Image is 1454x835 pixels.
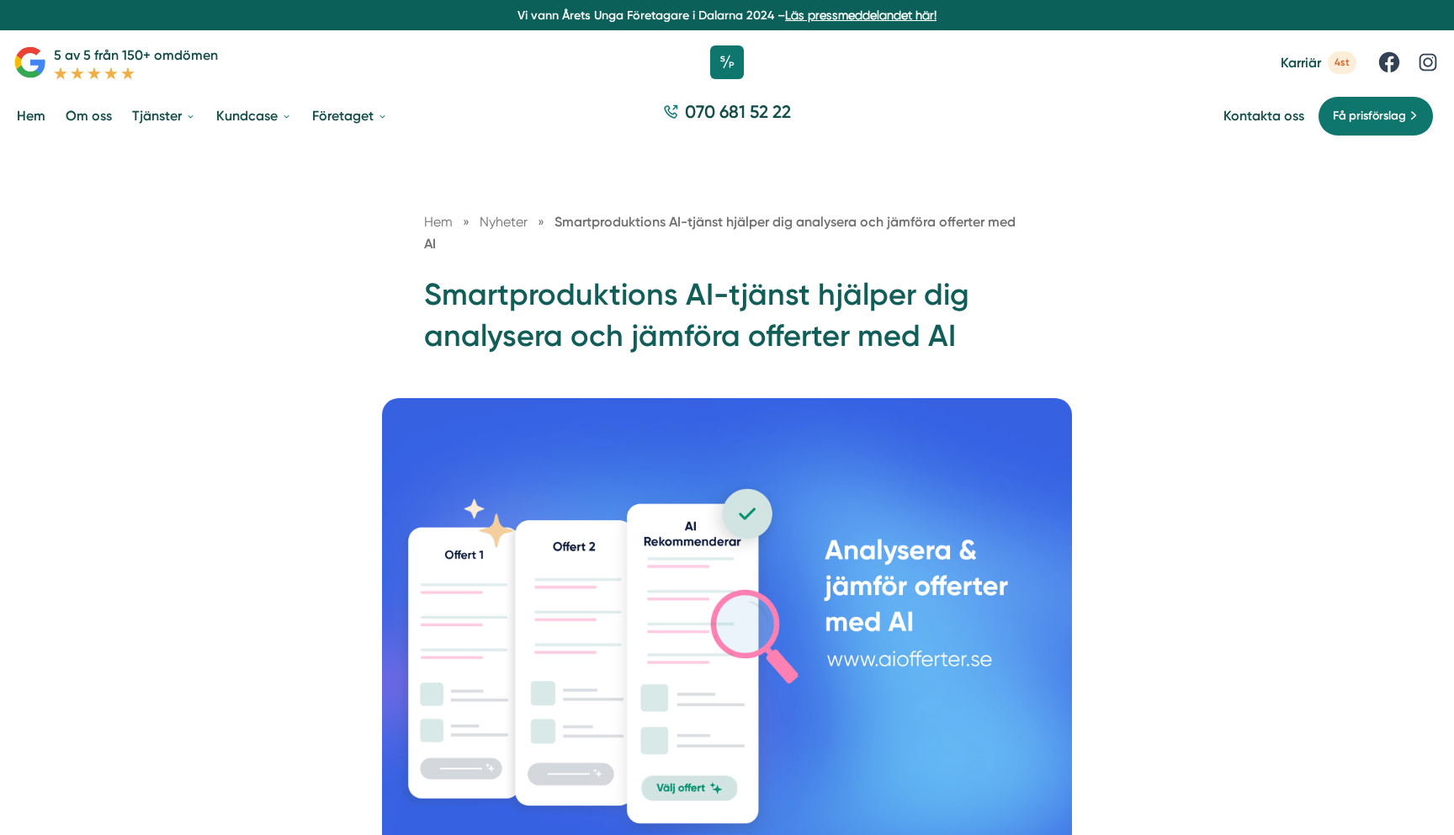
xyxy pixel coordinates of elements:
a: Företaget [309,94,391,137]
a: Tjänster [129,94,199,137]
h1: Smartproduktions AI-tjänst hjälper dig analysera och jämföra offerter med AI [424,274,1030,370]
span: 070 681 52 22 [685,99,791,124]
a: Karriär 4st [1281,51,1356,74]
a: Hem [13,94,49,137]
span: 4st [1328,51,1356,74]
a: Om oss [62,94,115,137]
span: » [538,211,544,232]
p: Vi vann Årets Unga Företagare i Dalarna 2024 – [7,7,1447,24]
p: 5 av 5 från 150+ omdömen [54,45,218,66]
a: Smartproduktions AI-tjänst hjälper dig analysera och jämföra offerter med AI [424,214,1016,251]
a: Få prisförslag [1318,96,1434,136]
a: Hem [424,214,453,230]
a: Nyheter [480,214,531,230]
a: Läs pressmeddelandet här! [785,8,937,22]
span: » [463,211,470,232]
span: Få prisförslag [1333,107,1406,125]
span: Karriär [1281,55,1321,71]
a: Kundcase [213,94,295,137]
a: 070 681 52 22 [656,99,798,132]
nav: Breadcrumb [424,211,1030,254]
span: Nyheter [480,214,528,230]
a: Kontakta oss [1223,108,1304,124]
